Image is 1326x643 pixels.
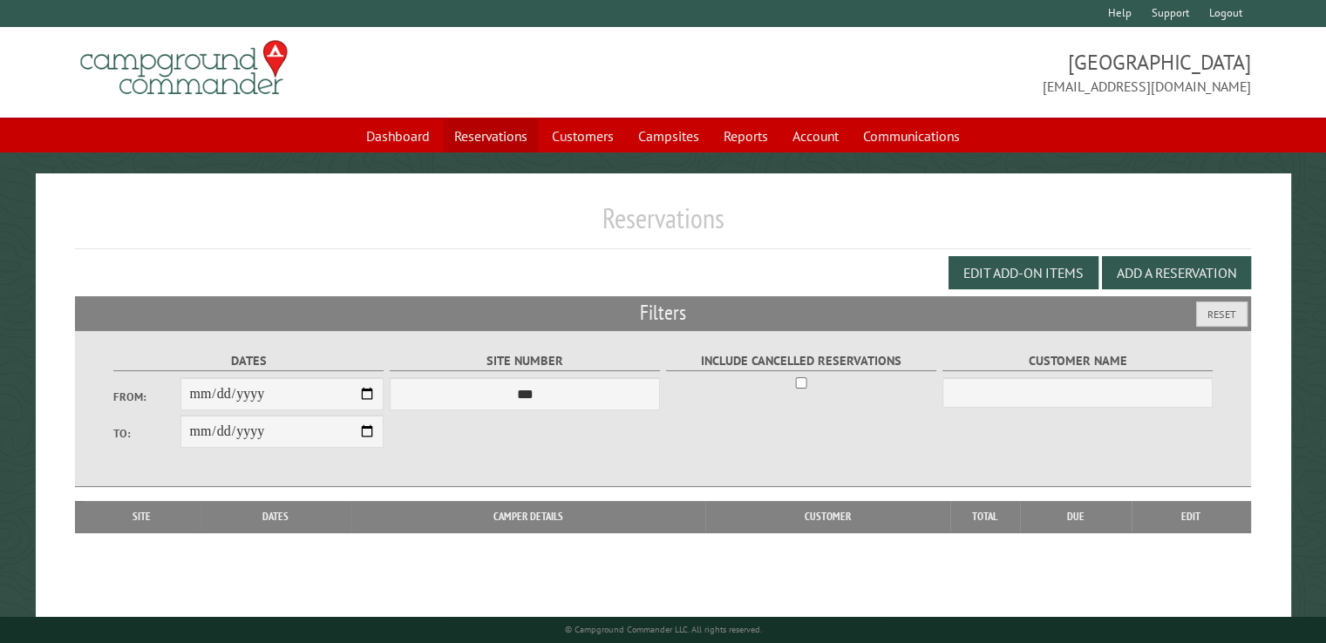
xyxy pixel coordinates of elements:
[1132,501,1251,532] th: Edit
[200,501,351,532] th: Dates
[351,501,705,532] th: Camper Details
[1196,301,1248,327] button: Reset
[444,119,538,152] a: Reservations
[565,624,762,635] small: © Campground Commander LLC. All rights reserved.
[113,425,181,442] label: To:
[950,501,1020,532] th: Total
[663,48,1251,97] span: [GEOGRAPHIC_DATA] [EMAIL_ADDRESS][DOMAIN_NAME]
[1102,256,1251,289] button: Add a Reservation
[75,34,293,102] img: Campground Commander
[713,119,779,152] a: Reports
[949,256,1098,289] button: Edit Add-on Items
[356,119,440,152] a: Dashboard
[390,351,661,371] label: Site Number
[628,119,710,152] a: Campsites
[541,119,624,152] a: Customers
[113,351,384,371] label: Dates
[942,351,1214,371] label: Customer Name
[84,501,200,532] th: Site
[705,501,950,532] th: Customer
[782,119,849,152] a: Account
[666,351,937,371] label: Include Cancelled Reservations
[1020,501,1132,532] th: Due
[853,119,970,152] a: Communications
[75,296,1251,329] h2: Filters
[113,389,181,405] label: From:
[75,201,1251,249] h1: Reservations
